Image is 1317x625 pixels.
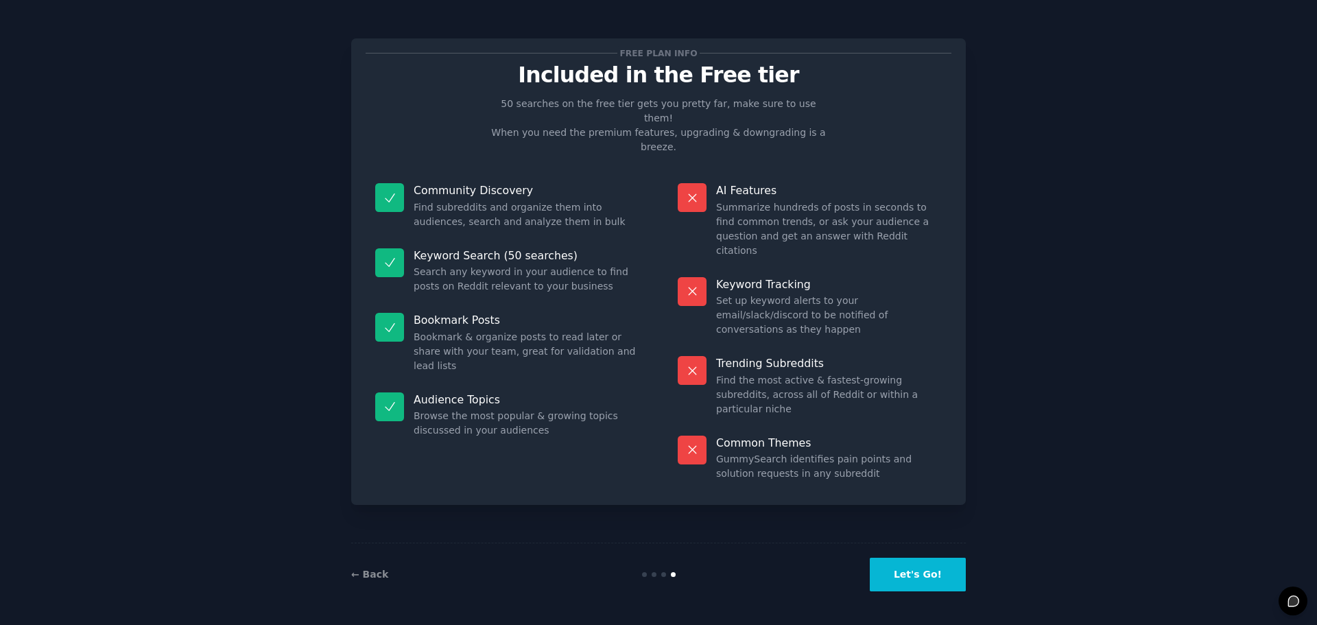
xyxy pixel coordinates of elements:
dd: Browse the most popular & growing topics discussed in your audiences [414,409,639,438]
button: Let's Go! [870,558,966,591]
p: Trending Subreddits [716,356,942,370]
dd: GummySearch identifies pain points and solution requests in any subreddit [716,452,942,481]
p: Bookmark Posts [414,313,639,327]
p: Audience Topics [414,392,639,407]
a: ← Back [351,569,388,580]
dd: Find the most active & fastest-growing subreddits, across all of Reddit or within a particular niche [716,373,942,416]
p: Community Discovery [414,183,639,198]
dd: Bookmark & organize posts to read later or share with your team, great for validation and lead lists [414,330,639,373]
dd: Set up keyword alerts to your email/slack/discord to be notified of conversations as they happen [716,294,942,337]
p: Included in the Free tier [366,63,951,87]
p: AI Features [716,183,942,198]
p: Common Themes [716,436,942,450]
dd: Summarize hundreds of posts in seconds to find common trends, or ask your audience a question and... [716,200,942,258]
dd: Find subreddits and organize them into audiences, search and analyze them in bulk [414,200,639,229]
p: 50 searches on the free tier gets you pretty far, make sure to use them! When you need the premiu... [486,97,831,154]
p: Keyword Tracking [716,277,942,292]
span: Free plan info [617,46,700,60]
p: Keyword Search (50 searches) [414,248,639,263]
dd: Search any keyword in your audience to find posts on Reddit relevant to your business [414,265,639,294]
